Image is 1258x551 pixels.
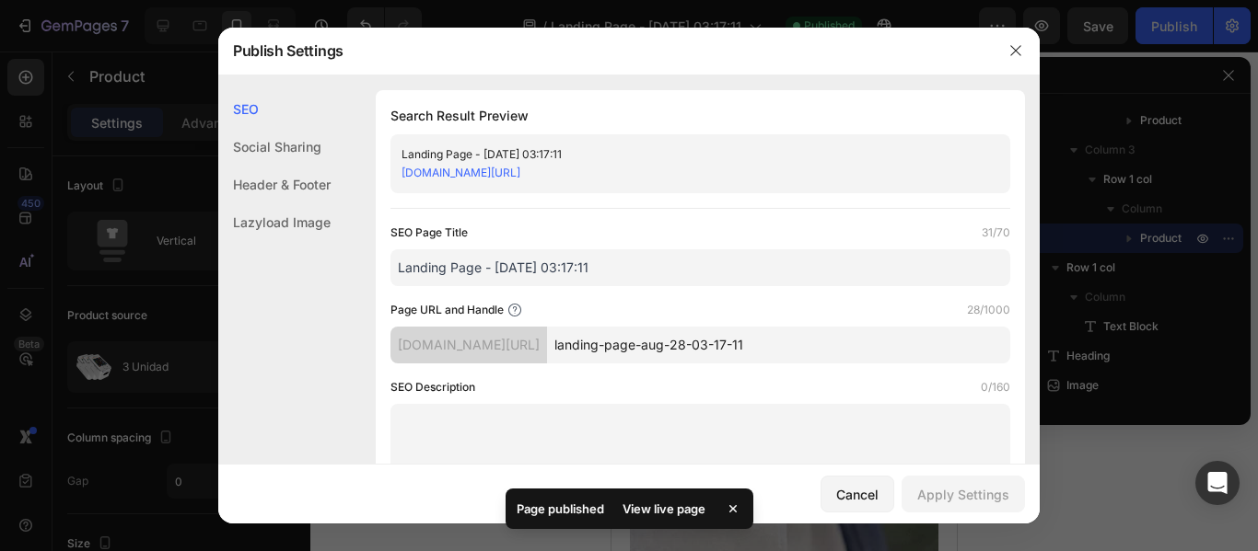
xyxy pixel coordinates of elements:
[836,485,879,504] div: Cancel
[20,134,325,211] p: Hemos contactado con varios usuarios [DEMOGRAPHIC_DATA] que ya están utilizando . Estas son algun...
[902,476,1025,512] button: Apply Settings
[917,485,1009,504] div: Apply Settings
[218,203,331,241] div: Lazyload Image
[402,166,520,179] a: [DOMAIN_NAME][URL]
[29,44,317,109] strong: Opiniones de usuarios reales
[1195,461,1240,505] div: Open Intercom Messenger
[390,327,547,363] div: [DOMAIN_NAME][URL]
[821,476,894,512] button: Cancel
[967,301,1010,319] label: 28/1000
[612,496,716,522] div: View live page
[390,105,1010,127] h1: Search Result Preview
[390,301,504,319] label: Page URL and Handle
[402,145,969,164] div: Landing Page - [DATE] 03:17:11
[390,224,468,242] label: SEO Page Title
[18,238,327,546] img: gempages_581822183383237364-16f41dc9-71fa-4ddc-9d45-030408f09798.jpg
[218,90,331,128] div: SEO
[981,378,1010,396] label: 0/160
[390,378,475,396] label: SEO Description
[83,174,239,189] a: el dispositivo Accu-Tech
[547,327,1010,363] input: Handle
[982,224,1010,242] label: 31/70
[218,128,331,166] div: Social Sharing
[218,166,331,203] div: Header & Footer
[517,499,604,518] p: Page published
[390,249,1010,286] input: Title
[218,27,992,75] div: Publish Settings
